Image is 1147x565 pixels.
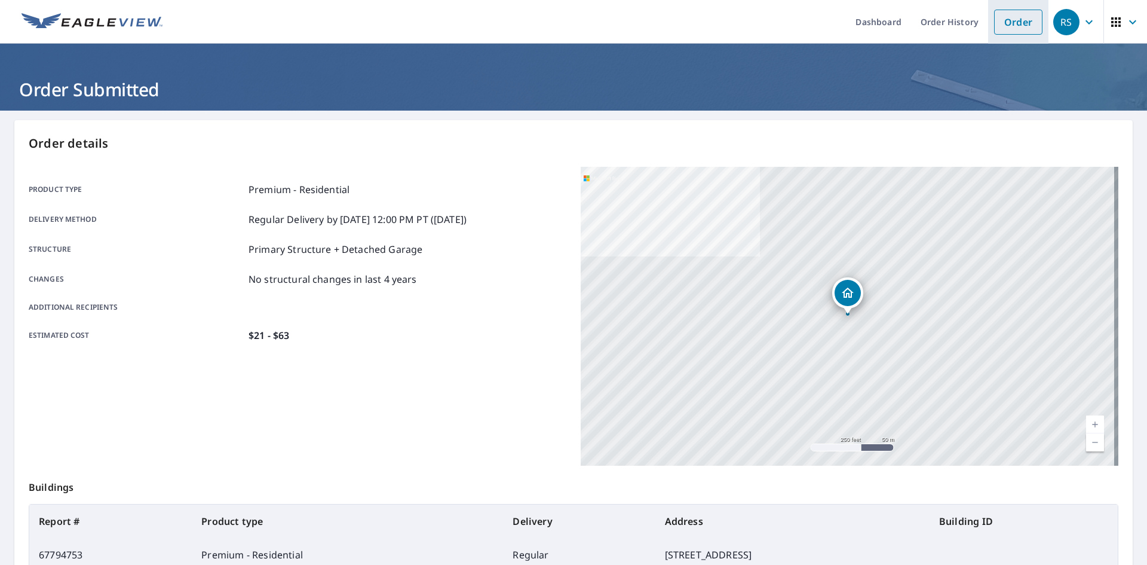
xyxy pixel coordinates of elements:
[994,10,1042,35] a: Order
[29,466,1118,504] p: Buildings
[29,272,244,286] p: Changes
[655,505,930,538] th: Address
[930,505,1118,538] th: Building ID
[29,135,1118,152] p: Order details
[1086,416,1104,433] a: Current Level 17, Zoom In
[22,13,162,31] img: EV Logo
[29,328,244,343] p: Estimated cost
[29,242,244,256] p: Structure
[1086,433,1104,451] a: Current Level 17, Zoom Out
[29,212,244,227] p: Delivery method
[249,242,422,256] p: Primary Structure + Detached Garage
[249,328,289,343] p: $21 - $63
[249,272,417,286] p: No structural changes in last 4 years
[249,182,349,197] p: Premium - Residential
[14,77,1133,102] h1: Order Submitted
[29,302,244,313] p: Additional recipients
[29,182,244,197] p: Product type
[192,505,503,538] th: Product type
[249,212,467,227] p: Regular Delivery by [DATE] 12:00 PM PT ([DATE])
[29,505,192,538] th: Report #
[1053,9,1079,35] div: RS
[503,505,655,538] th: Delivery
[832,277,863,314] div: Dropped pin, building 1, Residential property, 604 Mia Ave Dayton, OH 45417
